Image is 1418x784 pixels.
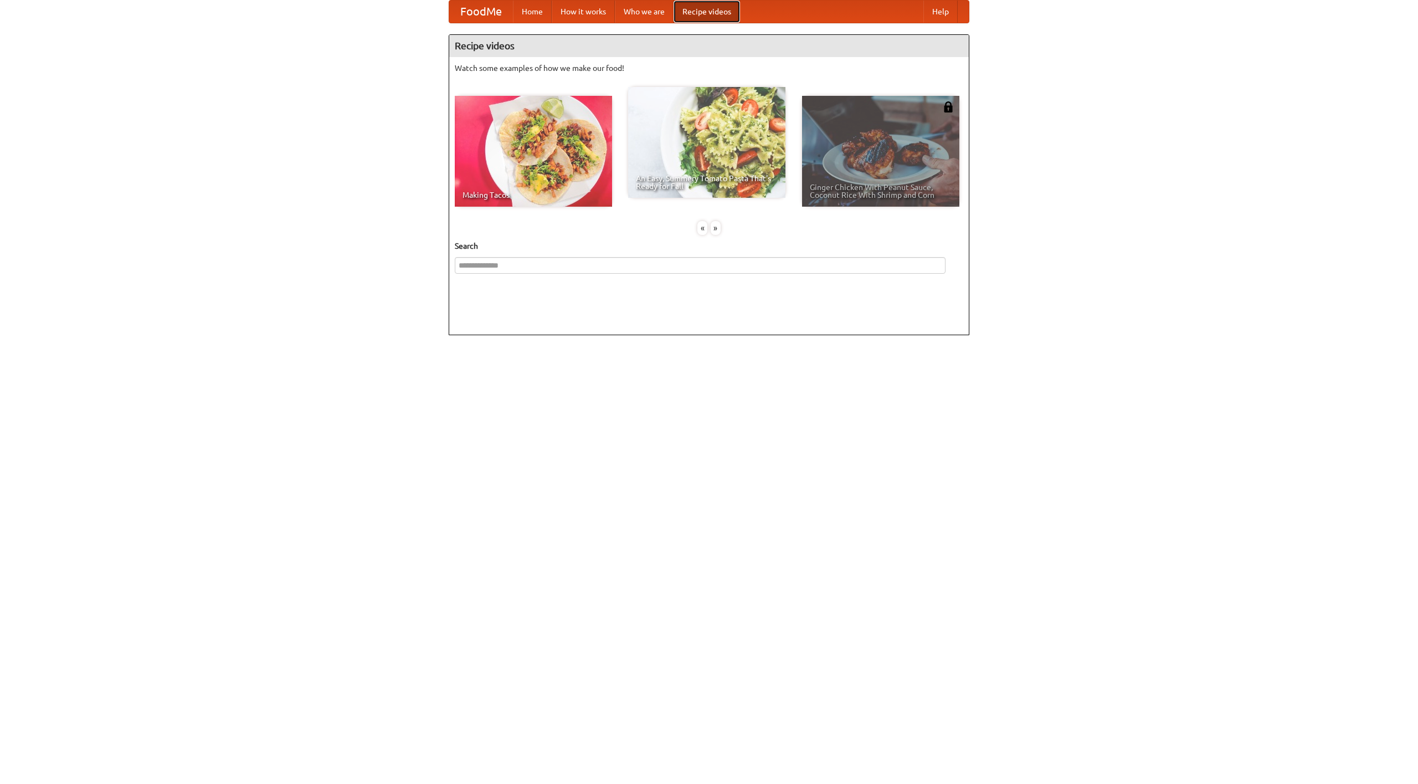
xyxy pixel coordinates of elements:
a: Home [513,1,552,23]
div: » [711,221,721,235]
a: Making Tacos [455,96,612,207]
img: 483408.png [943,101,954,112]
a: Who we are [615,1,674,23]
h4: Recipe videos [449,35,969,57]
a: FoodMe [449,1,513,23]
a: An Easy, Summery Tomato Pasta That's Ready for Fall [628,87,785,198]
div: « [697,221,707,235]
a: Help [923,1,958,23]
a: Recipe videos [674,1,740,23]
span: Making Tacos [463,191,604,199]
p: Watch some examples of how we make our food! [455,63,963,74]
span: An Easy, Summery Tomato Pasta That's Ready for Fall [636,175,778,190]
h5: Search [455,240,963,252]
a: How it works [552,1,615,23]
